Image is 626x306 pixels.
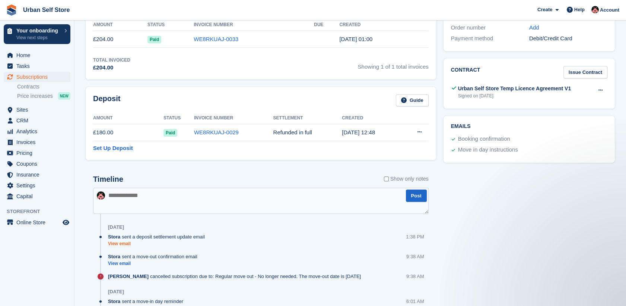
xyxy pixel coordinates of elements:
div: cancelled subscription due to: Regular move out - No longer needed. The move-out date is [DATE] [108,273,365,280]
th: Status [147,19,194,31]
div: Move in day instructions [458,146,518,154]
span: Subscriptions [16,72,61,82]
input: Show only notes [384,175,389,183]
a: menu [4,104,70,115]
div: Total Invoiced [93,57,130,63]
span: Coupons [16,159,61,169]
a: menu [4,50,70,60]
span: Storefront [7,208,74,215]
div: 6:01 AM [406,298,424,305]
div: Urban Self Store Temp Licence Agreement V1 [458,85,571,93]
span: Stora [108,253,120,260]
th: Status [163,112,194,124]
span: Stora [108,233,120,240]
div: [DATE] [108,224,124,230]
span: Stora [108,298,120,305]
a: Add [529,24,539,32]
a: WE8RKUAJ-0029 [194,129,239,135]
img: Josh Marshall [97,191,105,200]
a: menu [4,115,70,126]
span: Capital [16,191,61,202]
div: Debit/Credit Card [529,34,607,43]
a: menu [4,217,70,228]
a: WE8RKUAJ-0033 [194,36,238,42]
span: Help [574,6,585,13]
th: Amount [93,112,163,124]
a: Preview store [61,218,70,227]
span: Price increases [17,93,53,100]
td: £204.00 [93,31,147,48]
a: View email [108,241,209,247]
p: View next steps [16,34,61,41]
div: Order number [451,24,529,32]
time: 2025-09-09 11:48:07 UTC [342,129,375,135]
div: NEW [58,92,70,100]
td: Refunded in full [273,124,342,141]
div: Payment method [451,34,529,43]
td: £180.00 [93,124,163,141]
span: Settings [16,180,61,191]
h2: Contract [451,66,480,78]
th: Created [339,19,428,31]
span: Account [600,6,619,14]
h2: Timeline [93,175,123,184]
h2: Deposit [93,94,120,107]
a: menu [4,148,70,158]
a: View email [108,260,201,267]
a: Set Up Deposit [93,144,133,153]
h2: Emails [451,124,607,129]
div: sent a deposit settlement update email [108,233,209,240]
a: menu [4,180,70,191]
div: Signed on [DATE] [458,93,571,99]
span: Pricing [16,148,61,158]
span: Showing 1 of 1 total invoices [358,57,429,72]
p: Your onboarding [16,28,61,33]
div: [DATE] [108,289,124,295]
a: Guide [396,94,429,107]
label: Show only notes [384,175,429,183]
a: Urban Self Store [20,4,73,16]
th: Amount [93,19,147,31]
span: Insurance [16,169,61,180]
span: Sites [16,104,61,115]
span: Tasks [16,61,61,71]
div: sent a move-in day reminder [108,298,187,305]
a: menu [4,126,70,137]
th: Due [314,19,339,31]
img: Josh Marshall [591,6,599,13]
a: menu [4,191,70,202]
img: stora-icon-8386f47178a22dfd0bd8f6a31ec36ba5ce8667c1dd55bd0f319d3a0aa187defe.svg [6,4,17,16]
a: Contracts [17,83,70,90]
div: £204.00 [93,63,130,72]
a: menu [4,61,70,71]
div: Booking confirmation [458,135,510,144]
time: 2025-09-12 00:00:21 UTC [339,36,372,42]
div: sent a move-out confirmation email [108,253,201,260]
div: 9:38 AM [406,273,424,280]
a: menu [4,72,70,82]
button: Post [406,190,427,202]
a: Issue Contract [563,66,607,78]
span: Paid [163,129,177,137]
span: [PERSON_NAME] [108,273,149,280]
a: Your onboarding View next steps [4,24,70,44]
span: Invoices [16,137,61,147]
a: menu [4,169,70,180]
a: menu [4,137,70,147]
div: 1:38 PM [406,233,424,240]
div: 9:38 AM [406,253,424,260]
span: Home [16,50,61,60]
th: Invoice Number [194,112,273,124]
a: menu [4,159,70,169]
span: Online Store [16,217,61,228]
span: Paid [147,36,161,43]
span: Analytics [16,126,61,137]
th: Settlement [273,112,342,124]
span: CRM [16,115,61,126]
span: Create [537,6,552,13]
th: Invoice Number [194,19,314,31]
a: Price increases NEW [17,92,70,100]
th: Created [342,112,401,124]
